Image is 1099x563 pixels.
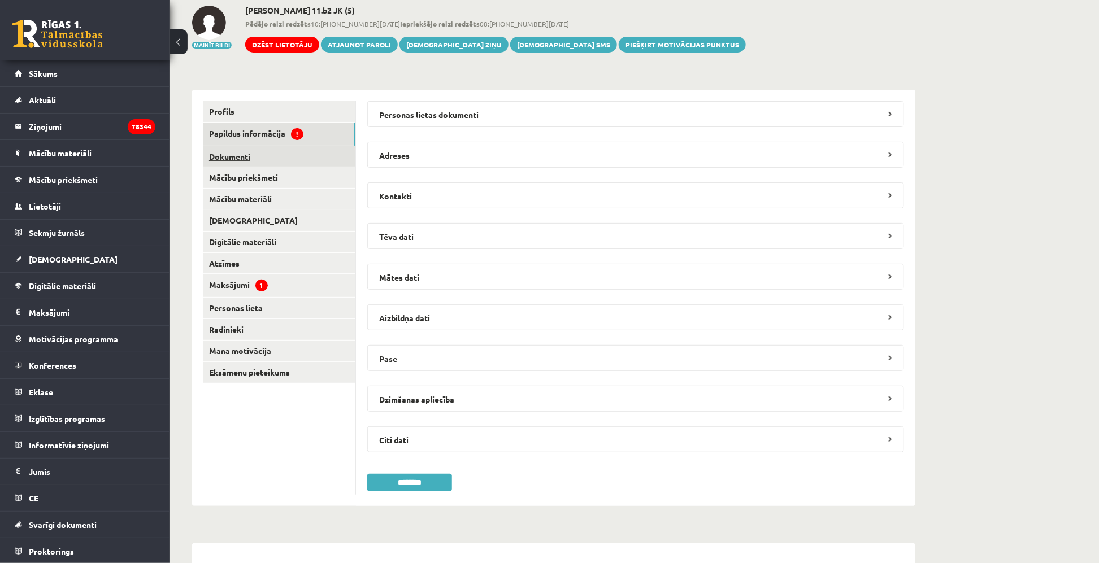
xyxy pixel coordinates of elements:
a: Rīgas 1. Tālmācības vidusskola [12,20,103,48]
i: 78344 [128,119,155,134]
span: [DEMOGRAPHIC_DATA] [29,254,118,264]
span: Informatīvie ziņojumi [29,440,109,450]
a: Mācību materiāli [203,189,355,210]
a: Aktuāli [15,87,155,113]
a: Sākums [15,60,155,86]
h2: [PERSON_NAME] 11.b2 JK (5) [245,6,746,15]
a: Jumis [15,459,155,485]
span: Mācību priekšmeti [29,174,98,185]
span: Svarīgi dokumenti [29,520,97,530]
span: Digitālie materiāli [29,281,96,291]
a: Dokumenti [203,146,355,167]
a: [DEMOGRAPHIC_DATA] [15,246,155,272]
span: Lietotāji [29,201,61,211]
a: Informatīvie ziņojumi [15,432,155,458]
a: Papildus informācija! [203,123,355,146]
a: Digitālie materiāli [203,232,355,252]
span: Sākums [29,68,58,78]
a: [DEMOGRAPHIC_DATA] SMS [510,37,617,53]
a: Maksājumi [15,299,155,325]
a: [DEMOGRAPHIC_DATA] ziņu [399,37,509,53]
legend: Citi dati [367,426,904,452]
a: Svarīgi dokumenti [15,512,155,538]
span: Mācību materiāli [29,148,92,158]
a: Mācību priekšmeti [15,167,155,193]
a: Mācību priekšmeti [203,167,355,188]
legend: Pase [367,345,904,371]
a: Digitālie materiāli [15,273,155,299]
span: Aktuāli [29,95,56,105]
b: Pēdējo reizi redzēts [245,19,311,28]
a: Dzēst lietotāju [245,37,319,53]
a: Ziņojumi78344 [15,114,155,139]
a: Konferences [15,352,155,378]
a: Atjaunot paroli [321,37,398,53]
a: Maksājumi1 [203,274,355,297]
span: Konferences [29,360,76,370]
span: Jumis [29,466,50,477]
legend: Aizbildņa dati [367,304,904,330]
a: Personas lieta [203,298,355,318]
img: Artūrs Martinovs [192,6,226,40]
legend: Tēva dati [367,223,904,249]
span: Proktorings [29,546,74,556]
a: Izglītības programas [15,405,155,431]
span: Eklase [29,387,53,397]
a: Atzīmes [203,253,355,274]
a: Profils [203,101,355,122]
span: ! [291,128,303,140]
span: 10:[PHONE_NUMBER][DATE] 08:[PHONE_NUMBER][DATE] [245,19,746,29]
legend: Mātes dati [367,264,904,290]
legend: Kontakti [367,182,904,208]
legend: Ziņojumi [29,114,155,139]
a: Sekmju žurnāls [15,220,155,246]
span: CE [29,493,38,503]
legend: Personas lietas dokumenti [367,101,904,127]
span: Sekmju žurnāls [29,228,85,238]
button: Mainīt bildi [192,42,232,49]
legend: Dzimšanas apliecība [367,386,904,412]
a: Mana motivācija [203,341,355,361]
a: [DEMOGRAPHIC_DATA] [203,210,355,231]
legend: Maksājumi [29,299,155,325]
legend: Adreses [367,142,904,168]
a: Lietotāji [15,193,155,219]
a: Radinieki [203,319,355,340]
span: 1 [255,280,268,291]
span: Izglītības programas [29,413,105,424]
a: Piešķirt motivācijas punktus [619,37,746,53]
b: Iepriekšējo reizi redzēts [400,19,480,28]
a: Mācību materiāli [15,140,155,166]
a: Eklase [15,379,155,405]
a: Eksāmenu pieteikums [203,362,355,383]
a: CE [15,485,155,511]
a: Motivācijas programma [15,326,155,352]
span: Motivācijas programma [29,334,118,344]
